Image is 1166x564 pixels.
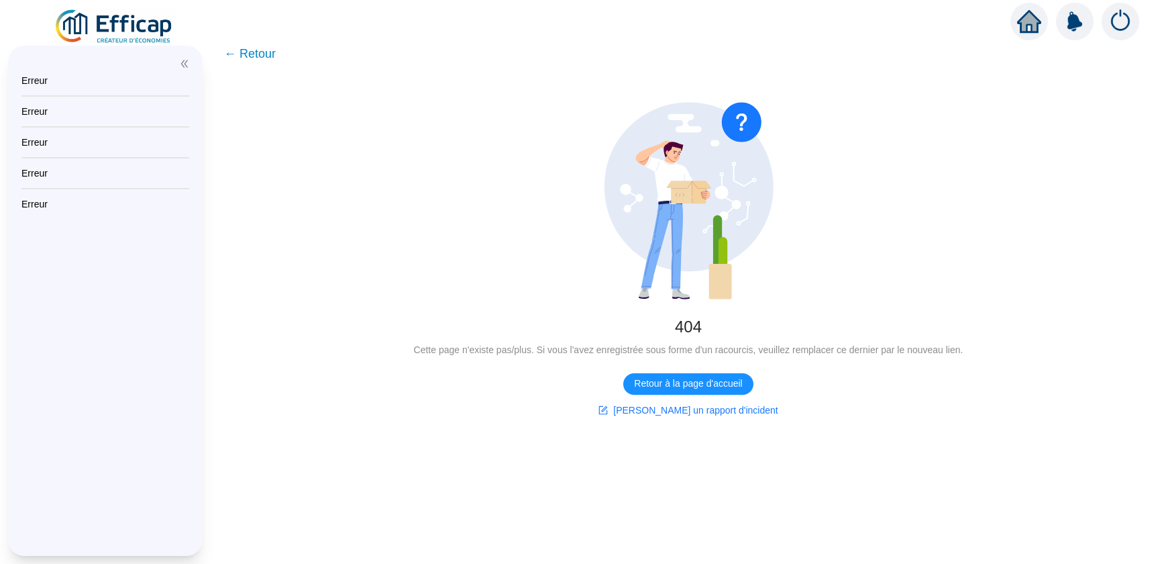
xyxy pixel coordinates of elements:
div: Erreur [21,136,189,149]
img: alerts [1056,3,1094,40]
div: 404 [232,316,1145,338]
span: home [1017,9,1041,34]
span: ← Retour [224,44,276,63]
img: efficap energie logo [54,8,175,46]
div: Erreur [21,197,189,211]
span: form [598,406,608,415]
div: Cette page n'existe pas/plus. Si vous l'avez enregistrée sous forme d'un racourcis, veuillez remp... [232,343,1145,357]
div: Erreur [21,167,189,180]
span: [PERSON_NAME] un rapport d'incident [613,404,778,418]
span: Retour à la page d'accueil [634,377,742,391]
div: Erreur [21,105,189,118]
button: [PERSON_NAME] un rapport d'incident [588,400,788,422]
img: alerts [1102,3,1139,40]
span: double-left [180,59,189,68]
div: Erreur [21,74,189,87]
button: Retour à la page d'accueil [623,373,753,395]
